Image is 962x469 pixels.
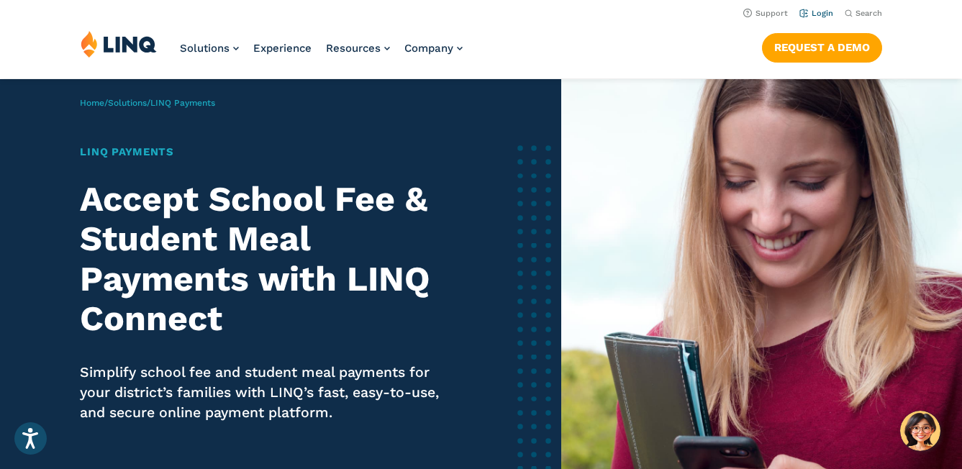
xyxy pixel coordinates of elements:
span: Search [856,9,882,18]
nav: Button Navigation [762,30,882,62]
h2: Accept School Fee & Student Meal Payments with LINQ Connect [80,179,459,339]
span: Resources [326,42,381,55]
a: Company [404,42,463,55]
a: Request a Demo [762,33,882,62]
a: Solutions [180,42,239,55]
a: Home [80,98,104,108]
img: LINQ | K‑12 Software [81,30,157,58]
button: Hello, have a question? Let’s chat. [900,411,940,451]
p: Simplify school fee and student meal payments for your district’s families with LINQ’s fast, easy... [80,363,459,423]
a: Solutions [108,98,147,108]
a: Support [743,9,788,18]
span: Solutions [180,42,230,55]
h1: LINQ Payments [80,144,459,160]
span: LINQ Payments [150,98,215,108]
span: / / [80,98,215,108]
nav: Primary Navigation [180,30,463,78]
a: Experience [253,42,312,55]
span: Company [404,42,453,55]
a: Login [799,9,833,18]
button: Open Search Bar [845,8,882,19]
a: Resources [326,42,390,55]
